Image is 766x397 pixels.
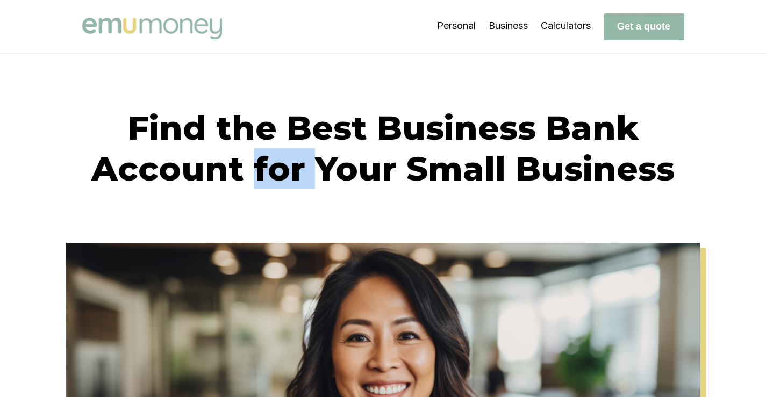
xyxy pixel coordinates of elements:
h1: Find the Best Business Bank Account for Your Small Business [82,107,684,189]
a: Get a quote [604,20,684,32]
img: Emu Money logo [82,18,222,39]
button: Get a quote [604,13,684,40]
